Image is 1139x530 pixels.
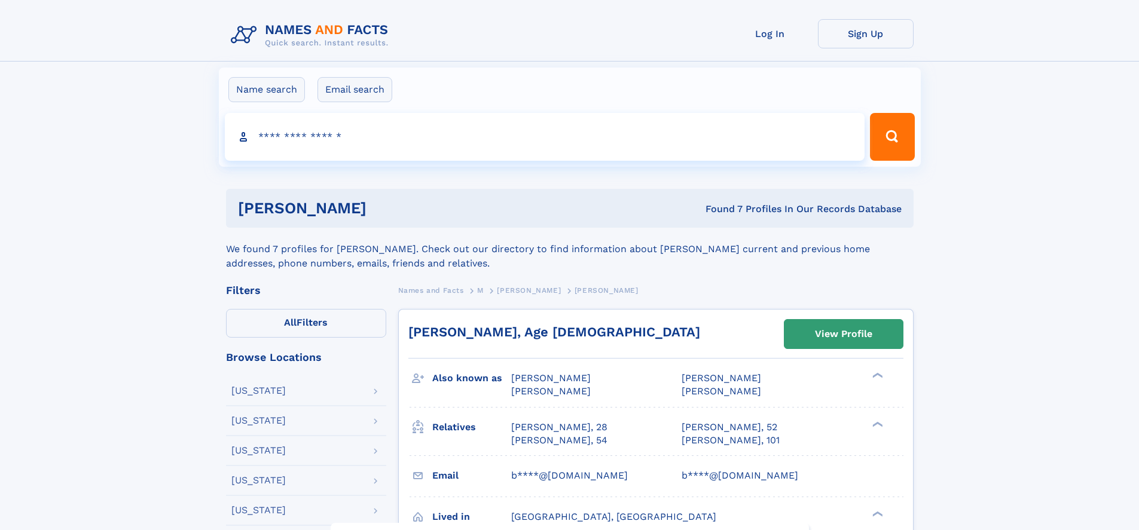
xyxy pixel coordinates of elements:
[317,77,392,102] label: Email search
[682,372,761,384] span: [PERSON_NAME]
[511,511,716,522] span: [GEOGRAPHIC_DATA], [GEOGRAPHIC_DATA]
[432,417,511,437] h3: Relatives
[869,372,884,379] div: ❯
[784,320,903,348] a: View Profile
[497,283,561,298] a: [PERSON_NAME]
[226,285,386,296] div: Filters
[432,465,511,486] h3: Email
[231,476,286,485] div: [US_STATE]
[398,283,464,298] a: Names and Facts
[238,201,536,216] h1: [PERSON_NAME]
[231,446,286,455] div: [US_STATE]
[818,19,914,48] a: Sign Up
[432,507,511,527] h3: Lived in
[869,510,884,517] div: ❯
[432,368,511,388] h3: Also known as
[497,286,561,295] span: [PERSON_NAME]
[511,434,607,447] a: [PERSON_NAME], 54
[682,421,777,434] a: [PERSON_NAME], 52
[575,286,639,295] span: [PERSON_NAME]
[477,286,484,295] span: M
[231,506,286,515] div: [US_STATE]
[226,309,386,338] label: Filters
[682,434,780,447] a: [PERSON_NAME], 101
[226,19,398,51] img: Logo Names and Facts
[226,228,914,271] div: We found 7 profiles for [PERSON_NAME]. Check out our directory to find information about [PERSON_...
[869,420,884,428] div: ❯
[511,385,591,397] span: [PERSON_NAME]
[870,113,914,161] button: Search Button
[231,416,286,425] div: [US_STATE]
[511,372,591,384] span: [PERSON_NAME]
[722,19,818,48] a: Log In
[225,113,865,161] input: search input
[682,385,761,397] span: [PERSON_NAME]
[231,386,286,396] div: [US_STATE]
[536,203,902,216] div: Found 7 Profiles In Our Records Database
[228,77,305,102] label: Name search
[226,352,386,363] div: Browse Locations
[477,283,484,298] a: M
[511,421,607,434] a: [PERSON_NAME], 28
[408,324,700,339] a: [PERSON_NAME], Age [DEMOGRAPHIC_DATA]
[284,317,297,328] span: All
[815,320,872,348] div: View Profile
